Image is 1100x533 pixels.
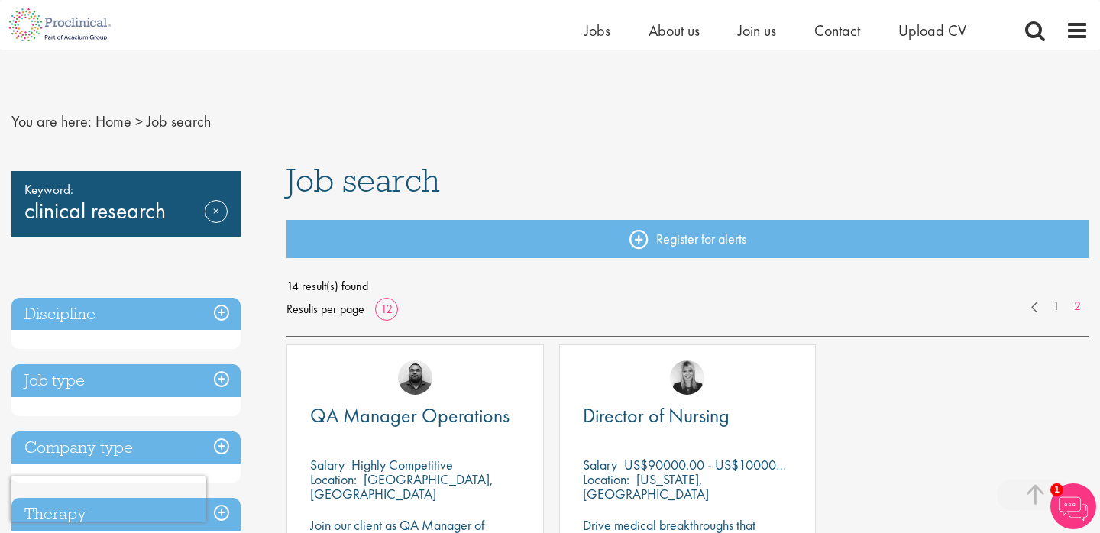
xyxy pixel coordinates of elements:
[1050,483,1096,529] img: Chatbot
[649,21,700,40] a: About us
[135,111,143,131] span: >
[11,364,241,397] h3: Job type
[11,431,241,464] h3: Company type
[583,406,793,425] a: Director of Nursing
[95,111,131,131] a: breadcrumb link
[310,470,357,488] span: Location:
[584,21,610,40] a: Jobs
[11,476,206,522] iframe: reCAPTCHA
[814,21,860,40] a: Contact
[11,298,241,331] h3: Discipline
[11,111,92,131] span: You are here:
[738,21,776,40] a: Join us
[286,298,364,321] span: Results per page
[1050,483,1063,496] span: 1
[310,456,345,473] span: Salary
[205,200,228,244] a: Remove
[286,220,1089,258] a: Register for alerts
[351,456,453,473] p: Highly Competitive
[583,402,730,428] span: Director of Nursing
[583,470,629,488] span: Location:
[310,406,520,425] a: QA Manager Operations
[310,470,493,502] p: [GEOGRAPHIC_DATA], [GEOGRAPHIC_DATA]
[583,470,709,502] p: [US_STATE], [GEOGRAPHIC_DATA]
[398,360,432,395] img: Ashley Bennett
[583,456,617,473] span: Salary
[898,21,966,40] a: Upload CV
[286,275,1089,298] span: 14 result(s) found
[624,456,860,473] p: US$90000.00 - US$100000.00 per annum
[11,171,241,237] div: clinical research
[286,160,440,201] span: Job search
[24,179,228,200] span: Keyword:
[670,360,704,395] img: Janelle Jones
[1066,298,1089,315] a: 2
[147,111,211,131] span: Job search
[375,301,398,317] a: 12
[1045,298,1067,315] a: 1
[310,402,510,428] span: QA Manager Operations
